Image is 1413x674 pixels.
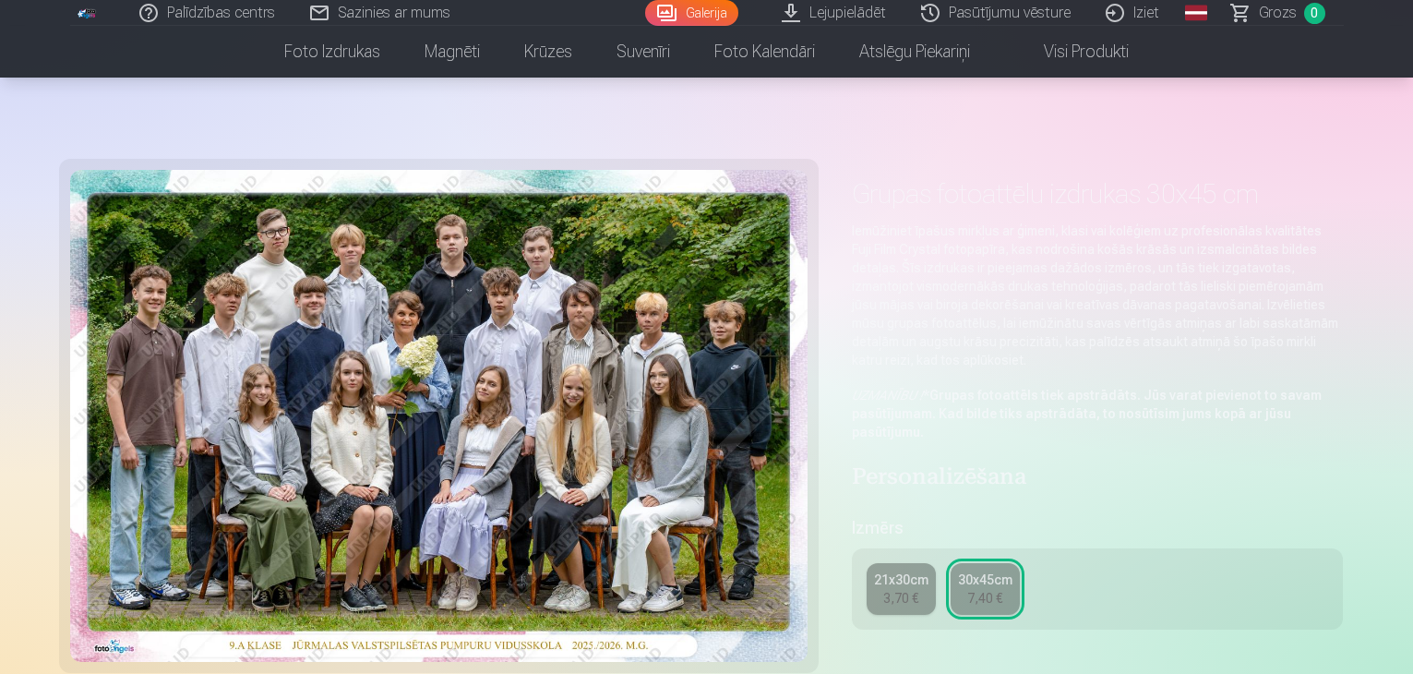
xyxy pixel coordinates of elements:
a: Atslēgu piekariņi [837,26,992,78]
a: 30x45cm7,40 € [951,563,1020,615]
span: Grozs [1259,2,1297,24]
a: Foto kalendāri [692,26,837,78]
a: Visi produkti [992,26,1151,78]
h5: Izmērs [852,515,1344,541]
a: Suvenīri [594,26,692,78]
div: 3,70 € [883,589,918,608]
strong: Grupas fotoattēls tiek apstrādāts. Jūs varat pievienot to savam pasūtījumam. Kad bilde tiks apstr... [852,388,1322,439]
em: UZMANĪBU ! [852,388,923,403]
a: Magnēti [402,26,502,78]
span: 0 [1304,3,1325,24]
div: 21x30cm [874,571,928,589]
div: 7,40 € [967,589,1002,608]
a: Krūzes [502,26,594,78]
img: /fa3 [78,7,98,18]
h4: Personalizēšana [852,463,1344,493]
h1: Grupas fotoattēlu izdrukas 30x45 cm [852,177,1344,211]
a: 21x30cm3,70 € [867,563,936,615]
div: 30x45cm [958,571,1012,589]
p: Iemūžiniet īpašus mirkļus ar ģimeni, klasi vai kolēģiem uz profesionālas kvalitātes Fuji Film Cry... [852,222,1344,369]
a: Foto izdrukas [262,26,402,78]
